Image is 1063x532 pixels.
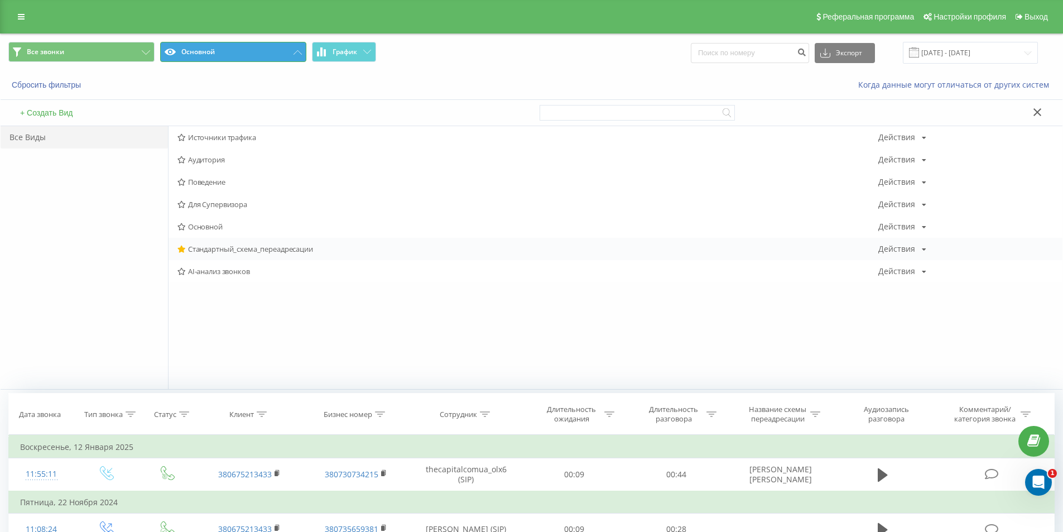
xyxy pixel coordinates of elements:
button: Основной [160,42,306,62]
td: 00:44 [626,458,728,491]
a: 380730734215 [325,469,378,480]
a: 380675213433 [218,469,272,480]
div: Клиент [229,410,254,419]
td: thecapitalcomua_olx6 (SIP) [409,458,523,491]
button: Закрыть [1030,107,1046,119]
td: Пятница, 22 Ноября 2024 [9,491,1055,514]
button: Все звонки [8,42,155,62]
div: Действия [878,245,915,253]
span: Для Супервизора [177,200,878,208]
button: График [312,42,376,62]
iframe: Intercom live chat [1025,469,1052,496]
input: Поиск по номеру [691,43,809,63]
td: [PERSON_NAME] [PERSON_NAME] [727,458,833,491]
div: Действия [878,178,915,186]
div: Аудиозапись разговора [850,405,922,424]
div: Действия [878,156,915,164]
div: Дата звонка [19,410,61,419]
button: Сбросить фильтры [8,80,86,90]
div: Действия [878,223,915,231]
a: Когда данные могут отличаться от других систем [858,79,1055,90]
td: 00:09 [523,458,626,491]
div: Статус [154,410,176,419]
div: Бизнес номер [324,410,372,419]
div: Длительность ожидания [542,405,602,424]
span: Выход [1024,12,1048,21]
button: Экспорт [815,43,875,63]
div: Действия [878,133,915,141]
div: Название схемы переадресации [748,405,807,424]
span: Настройки профиля [934,12,1006,21]
div: Действия [878,267,915,275]
div: 11:55:11 [20,463,63,485]
div: Длительность разговора [644,405,704,424]
span: Все звонки [27,47,64,56]
span: AI-анализ звонков [177,267,878,275]
td: Воскресенье, 12 Января 2025 [9,436,1055,458]
span: Поведение [177,178,878,186]
span: Реферальная программа [822,12,914,21]
span: Аудитория [177,156,878,164]
div: Комментарий/категория звонка [953,405,1018,424]
div: Тип звонка [84,410,123,419]
span: График [333,48,357,56]
div: Сотрудник [440,410,477,419]
div: Действия [878,200,915,208]
span: 1 [1048,469,1057,478]
span: Основной [177,223,878,231]
span: Стандартный_схема_переадресации [177,245,878,253]
span: Источники трафика [177,133,878,141]
button: + Создать Вид [17,108,76,118]
div: Все Виды [1,126,168,148]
